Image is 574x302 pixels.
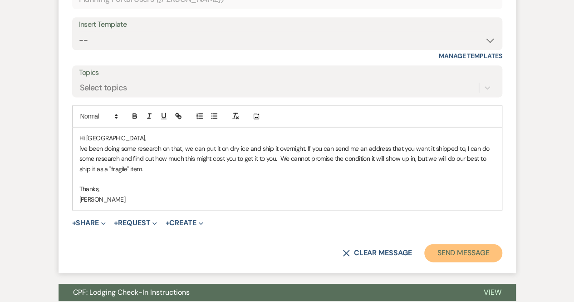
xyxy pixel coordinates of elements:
[79,133,495,143] p: Hi [GEOGRAPHIC_DATA],
[343,249,412,257] button: Clear message
[114,219,118,227] span: +
[424,244,502,262] button: Send Message
[165,219,203,227] button: Create
[79,194,495,204] p: [PERSON_NAME]
[469,284,516,301] button: View
[79,18,496,31] div: Insert Template
[79,66,496,79] label: Topics
[439,52,502,60] a: Manage Templates
[59,284,469,301] button: CPF: Lodging Check-In Instructions
[72,219,106,227] button: Share
[79,184,495,194] p: Thanks,
[165,219,169,227] span: +
[72,219,76,227] span: +
[80,82,127,94] div: Select topics
[484,287,501,297] span: View
[79,144,495,174] p: I've been doing some research on that, we can put it on dry ice and ship it overnight. If you can...
[73,287,190,297] span: CPF: Lodging Check-In Instructions
[114,219,157,227] button: Request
